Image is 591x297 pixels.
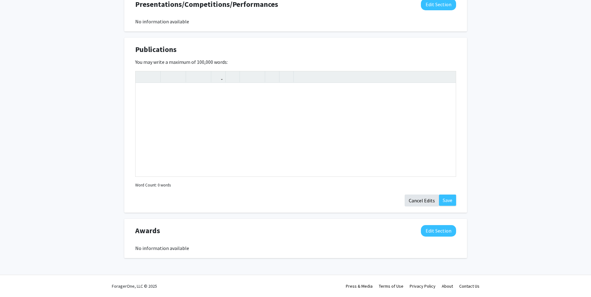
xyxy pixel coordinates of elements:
div: No information available [135,244,456,252]
button: Ordered list [252,71,263,82]
a: Press & Media [346,283,373,289]
span: Awards [135,225,160,236]
button: Fullscreen [443,71,454,82]
button: Subscript [198,71,209,82]
div: Note to users with screen readers: Please deactivate our accessibility plugin for this page as it... [136,83,456,177]
button: Emphasis (Ctrl + I) [173,71,184,82]
div: ForagerOne, LLC © 2025 [112,275,157,297]
button: Redo (Ctrl + Y) [148,71,159,82]
button: Cancel Edits [405,195,439,206]
a: Contact Us [459,283,479,289]
button: Strong (Ctrl + B) [162,71,173,82]
a: Privacy Policy [410,283,436,289]
button: Insert horizontal rule [281,71,292,82]
button: Superscript [188,71,198,82]
small: Word Count: 0 words [135,182,171,188]
div: No information available [135,18,456,25]
label: You may write a maximum of 100,000 words: [135,58,228,66]
button: Undo (Ctrl + Z) [137,71,148,82]
iframe: Chat [5,269,26,292]
button: Remove format [267,71,278,82]
a: Terms of Use [379,283,403,289]
button: Unordered list [241,71,252,82]
span: Publications [135,44,177,55]
button: Insert Image [227,71,238,82]
button: Save [439,195,456,206]
a: About [442,283,453,289]
button: Edit Awards [421,225,456,237]
button: Link [213,71,224,82]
